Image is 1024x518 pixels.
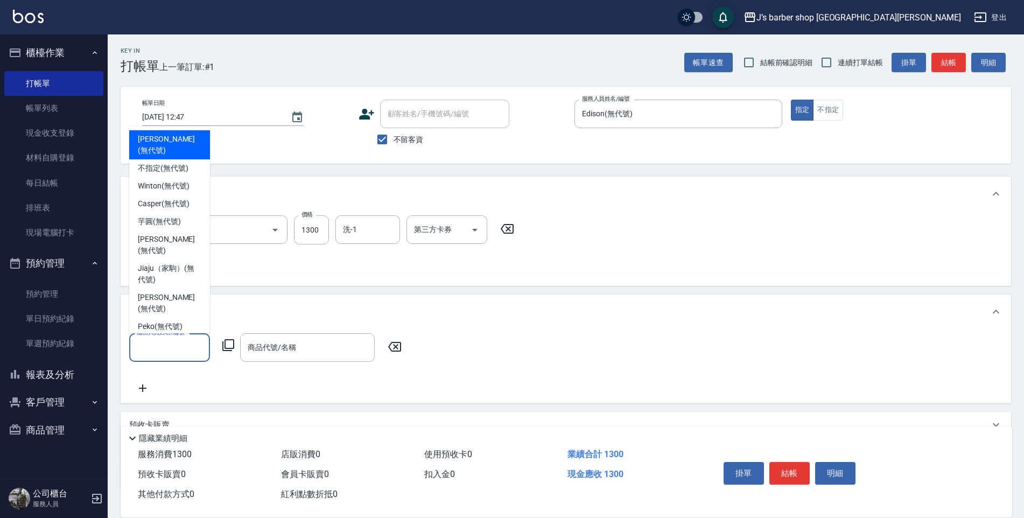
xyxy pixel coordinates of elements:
[567,449,623,459] span: 業績合計 1300
[281,449,320,459] span: 店販消費 0
[4,171,103,195] a: 每日結帳
[971,53,1006,73] button: 明細
[892,53,926,73] button: 掛單
[33,499,88,509] p: 服務人員
[138,234,201,256] span: [PERSON_NAME] (無代號)
[4,39,103,67] button: 櫃檯作業
[281,489,338,499] span: 紅利點數折抵 0
[838,57,883,68] span: 連續打單結帳
[138,489,194,499] span: 其他付款方式 0
[424,469,455,479] span: 扣入金 0
[138,263,201,285] span: Jiaju（家駒） (無代號)
[121,59,159,74] h3: 打帳單
[159,60,215,74] span: 上一筆訂單:#1
[769,462,810,485] button: 結帳
[739,6,965,29] button: J’s barber shop [GEOGRAPHIC_DATA][PERSON_NAME]
[756,11,961,24] div: J’s barber shop [GEOGRAPHIC_DATA][PERSON_NAME]
[138,198,189,209] span: Casper (無代號)
[121,47,159,54] h2: Key In
[4,220,103,245] a: 現場電腦打卡
[138,449,192,459] span: 服務消費 1300
[4,145,103,170] a: 材料自購登錄
[142,108,280,126] input: YYYY/MM/DD hh:mm
[33,488,88,499] h5: 公司櫃台
[791,100,814,121] button: 指定
[281,469,329,479] span: 會員卡販賣 0
[121,295,1011,329] div: 店販銷售
[4,249,103,277] button: 預約管理
[129,419,170,431] p: 預收卡販賣
[142,99,165,107] label: 帳單日期
[970,8,1011,27] button: 登出
[931,53,966,73] button: 結帳
[4,388,103,416] button: 客戶管理
[266,221,284,239] button: Open
[813,100,843,121] button: 不指定
[284,104,310,130] button: Choose date, selected date is 2025-08-16
[466,221,483,239] button: Open
[138,180,189,192] span: Winton (無代號)
[138,292,201,314] span: [PERSON_NAME] (無代號)
[121,177,1011,211] div: 項目消費
[138,321,183,332] span: Peko (無代號)
[684,53,733,73] button: 帳單速查
[4,71,103,96] a: 打帳單
[815,462,855,485] button: 明細
[4,121,103,145] a: 現金收支登錄
[138,134,201,156] span: [PERSON_NAME] (無代號)
[9,488,30,509] img: Person
[712,6,734,28] button: save
[4,361,103,389] button: 報表及分析
[138,469,186,479] span: 預收卡販賣 0
[4,416,103,444] button: 商品管理
[139,433,187,444] p: 隱藏業績明細
[138,163,188,174] span: 不指定 (無代號)
[138,216,181,227] span: 芋圓 (無代號)
[760,57,813,68] span: 結帳前確認明細
[4,282,103,306] a: 預約管理
[301,211,313,219] label: 價格
[121,412,1011,438] div: 預收卡販賣
[394,134,424,145] span: 不留客資
[4,195,103,220] a: 排班表
[13,10,44,23] img: Logo
[4,306,103,331] a: 單日預約紀錄
[567,469,623,479] span: 現金應收 1300
[4,331,103,356] a: 單週預約紀錄
[724,462,764,485] button: 掛單
[424,449,472,459] span: 使用預收卡 0
[4,96,103,121] a: 帳單列表
[582,95,629,103] label: 服務人員姓名/編號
